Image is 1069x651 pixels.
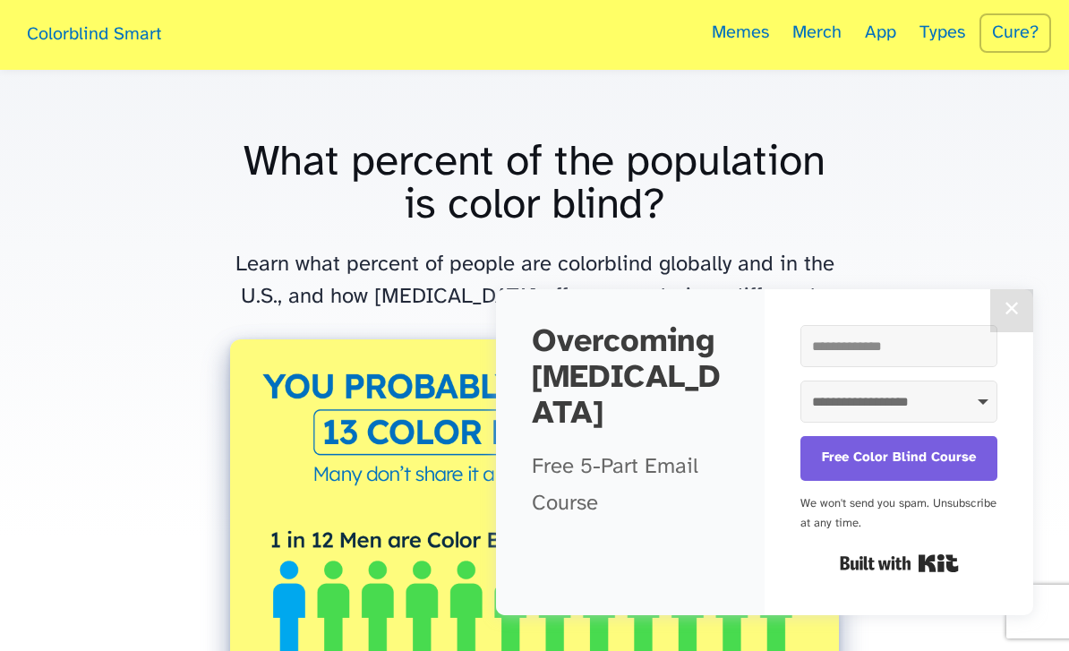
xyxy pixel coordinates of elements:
[230,249,839,313] p: Learn what percent of people are colorblind globally and in the U.S., and how [MEDICAL_DATA] affe...
[840,547,959,579] a: Built with Kit
[800,436,997,481] button: Free Color Blind Course
[979,13,1051,53] a: Cure?
[532,325,729,432] h2: Overcoming [MEDICAL_DATA]
[230,141,839,227] h1: What percent of the population is color blind?
[532,450,729,523] p: Free 5-Part Email Course
[18,7,170,65] a: Colorblind Smart
[800,494,997,534] div: We won't send you spam. Unsubscribe at any time.
[800,325,997,367] input: Email Address
[990,289,1033,332] button: Close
